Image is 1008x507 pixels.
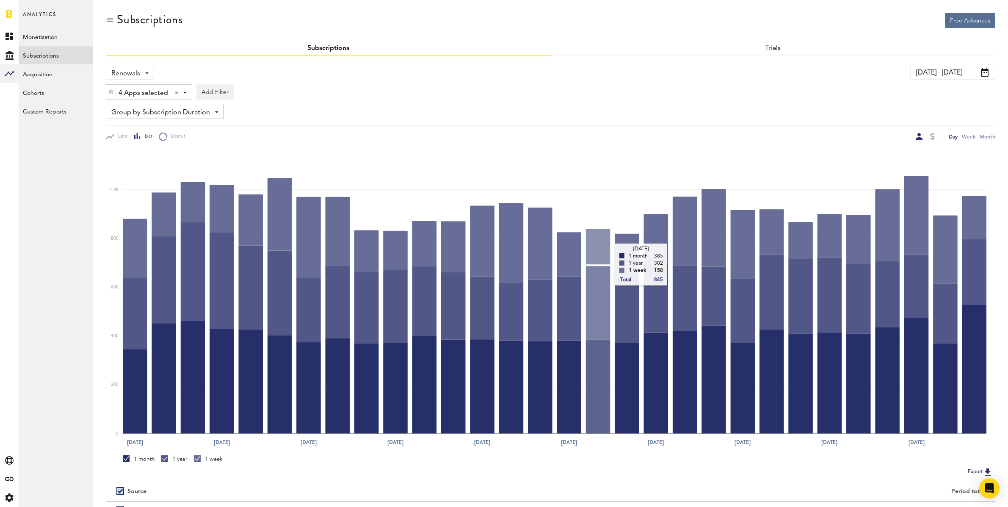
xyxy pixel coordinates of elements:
text: 0 [116,432,119,436]
text: [DATE] [561,438,577,446]
div: Period total [561,488,985,495]
a: Trials [765,45,781,52]
a: Monetization [19,27,93,46]
text: 800 [111,236,119,241]
span: Donut [167,133,185,140]
button: Export [965,466,995,477]
img: trash_awesome_blue.svg [108,89,113,95]
text: [DATE] [909,438,925,446]
a: Cohorts [19,83,93,102]
text: [DATE] [214,438,230,446]
div: 1 week [194,455,223,463]
div: Subscriptions [117,13,182,26]
span: Group by Subscription Duration [111,105,210,120]
text: [DATE] [648,438,664,446]
div: Open Intercom Messenger [979,478,1000,499]
span: Renewals [111,66,140,81]
a: Subscriptions [19,46,93,64]
div: Day [949,132,958,141]
span: Line [114,133,128,140]
a: Subscriptions [307,45,349,52]
img: Export [983,467,993,477]
text: [DATE] [474,438,490,446]
div: 1 year [161,455,188,463]
div: Month [980,132,995,141]
div: Delete [106,85,116,99]
text: [DATE] [301,438,317,446]
div: Week [962,132,975,141]
text: 400 [111,334,119,338]
span: Bar [141,133,152,140]
span: 4 Apps selected [119,86,168,100]
a: Acquisition [19,64,93,83]
div: 1 month [123,455,155,463]
text: [DATE] [735,438,751,446]
div: Source [127,488,146,495]
text: 200 [111,383,119,387]
text: 1.0K [110,188,119,192]
text: [DATE] [387,438,403,446]
a: Custom Reports [19,102,93,120]
button: Add Filter [196,84,234,100]
text: [DATE] [127,438,143,446]
button: Free Advances [945,13,995,28]
text: 600 [111,285,119,289]
div: Clear [175,91,178,94]
span: Analytics [23,9,56,27]
text: [DATE] [822,438,838,446]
